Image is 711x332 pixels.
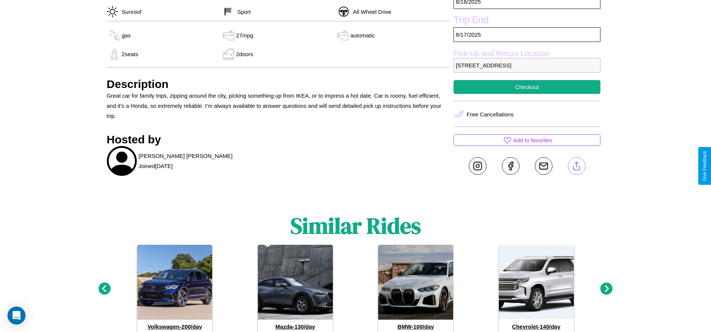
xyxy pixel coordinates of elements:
[234,7,251,17] p: Sport
[349,7,392,17] p: All Wheel Drive
[454,27,600,42] p: 8 / 17 / 2025
[122,30,131,40] p: gas
[122,49,138,59] p: 2 seats
[467,109,513,119] p: Free Cancellations
[118,7,142,17] p: Sunroof
[236,30,253,40] p: 27 mpg
[454,80,600,94] button: Checkout
[454,15,600,27] label: Trip End
[107,78,450,91] h3: Description
[139,151,233,161] p: [PERSON_NAME] [PERSON_NAME]
[702,151,707,181] div: Give Feedback
[513,135,552,145] p: Add to favorites
[107,133,450,146] h3: Hosted by
[454,58,600,73] p: [STREET_ADDRESS]
[107,30,122,41] img: gas
[454,134,600,146] button: Add to favorites
[107,49,122,60] img: gas
[7,307,25,325] div: Open Intercom Messenger
[221,49,236,60] img: gas
[454,49,600,58] label: Pick Up and Return Location
[290,210,421,241] h1: Similar Rides
[335,30,350,41] img: gas
[236,49,253,59] p: 2 doors
[107,91,450,121] p: Great car for family trips, zipping around the city, picking something up from IKEA, or to impres...
[221,30,236,41] img: gas
[139,161,173,171] p: Joined [DATE]
[350,30,375,40] p: automatic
